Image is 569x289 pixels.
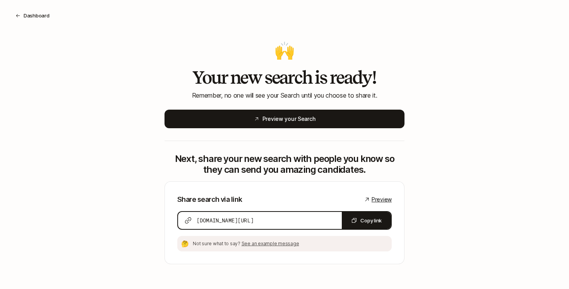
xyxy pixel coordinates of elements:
[165,68,404,87] h2: Your new search is ready!
[165,110,404,128] button: Preview your Search
[342,212,391,229] button: Copy link
[180,239,190,248] div: 🤔
[165,42,404,58] p: 🙌
[193,240,389,247] p: Not sure what to say?
[165,153,404,175] p: Next, share your new search with people you know so they can send you amazing candidates.
[197,217,254,224] span: [DOMAIN_NAME][URL]
[372,195,392,204] span: Preview
[242,241,299,246] span: See an example message
[364,195,392,204] a: Preview
[165,90,404,100] p: Remember, no one will see your Search until you choose to share it.
[177,194,242,205] p: Share search via link
[9,9,56,22] button: Dashboard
